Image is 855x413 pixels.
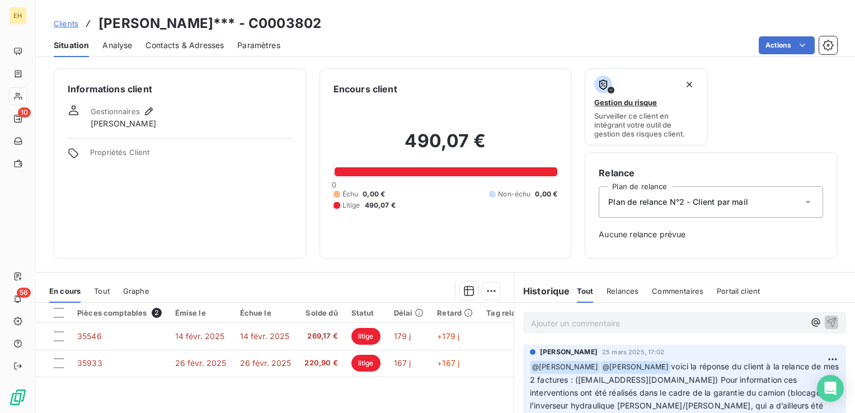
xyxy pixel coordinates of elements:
[577,287,594,295] span: Tout
[607,287,638,295] span: Relances
[240,358,292,368] span: 26 févr. 2025
[437,308,473,317] div: Retard
[9,7,27,25] div: EH
[237,40,280,51] span: Paramètres
[535,189,557,199] span: 0,00 €
[94,287,110,295] span: Tout
[102,40,132,51] span: Analyse
[342,200,360,210] span: Litige
[175,308,227,317] div: Émise le
[9,110,26,128] a: 10
[54,19,78,28] span: Clients
[599,229,823,240] span: Aucune relance prévue
[304,308,337,317] div: Solde dû
[54,18,78,29] a: Clients
[351,328,380,345] span: litige
[77,331,102,341] span: 35546
[54,40,89,51] span: Situation
[68,82,292,96] h6: Informations client
[599,166,823,180] h6: Relance
[332,180,336,189] span: 0
[91,107,140,116] span: Gestionnaires
[394,308,424,317] div: Délai
[351,355,380,372] span: litige
[77,308,162,318] div: Pièces comptables
[594,98,657,107] span: Gestion du risque
[498,189,530,199] span: Non-échu
[514,284,570,298] h6: Historique
[90,148,292,163] span: Propriétés Client
[145,40,224,51] span: Contacts & Adresses
[240,308,292,317] div: Échue le
[18,107,31,118] span: 10
[394,331,411,341] span: 179 j
[486,308,541,317] div: Tag relance
[594,111,698,138] span: Surveiller ce client en intégrant votre outil de gestion des risques client.
[304,358,337,369] span: 220,90 €
[152,308,162,318] span: 2
[351,308,380,317] div: Statut
[304,331,337,342] span: 269,17 €
[333,130,558,163] h2: 490,07 €
[585,68,707,146] button: Gestion du risqueSurveiller ce client en intégrant votre outil de gestion des risques client.
[817,375,844,402] div: Open Intercom Messenger
[363,189,385,199] span: 0,00 €
[530,361,600,374] span: @ [PERSON_NAME]
[91,118,156,129] span: [PERSON_NAME]
[652,287,703,295] span: Commentaires
[365,200,396,210] span: 490,07 €
[49,287,81,295] span: En cours
[17,288,31,298] span: 56
[540,347,598,357] span: [PERSON_NAME]
[601,361,670,374] span: @ [PERSON_NAME]
[77,358,102,368] span: 35933
[240,331,290,341] span: 14 févr. 2025
[333,82,397,96] h6: Encours client
[717,287,760,295] span: Portail client
[175,358,227,368] span: 26 févr. 2025
[175,331,225,341] span: 14 févr. 2025
[437,358,459,368] span: +167 j
[342,189,359,199] span: Échu
[98,13,321,34] h3: [PERSON_NAME]*** - C0003802
[602,349,664,355] span: 25 mars 2025, 17:02
[437,331,459,341] span: +179 j
[9,388,27,406] img: Logo LeanPay
[608,196,748,208] span: Plan de relance N°2 - Client par mail
[759,36,815,54] button: Actions
[394,358,411,368] span: 167 j
[123,287,149,295] span: Graphe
